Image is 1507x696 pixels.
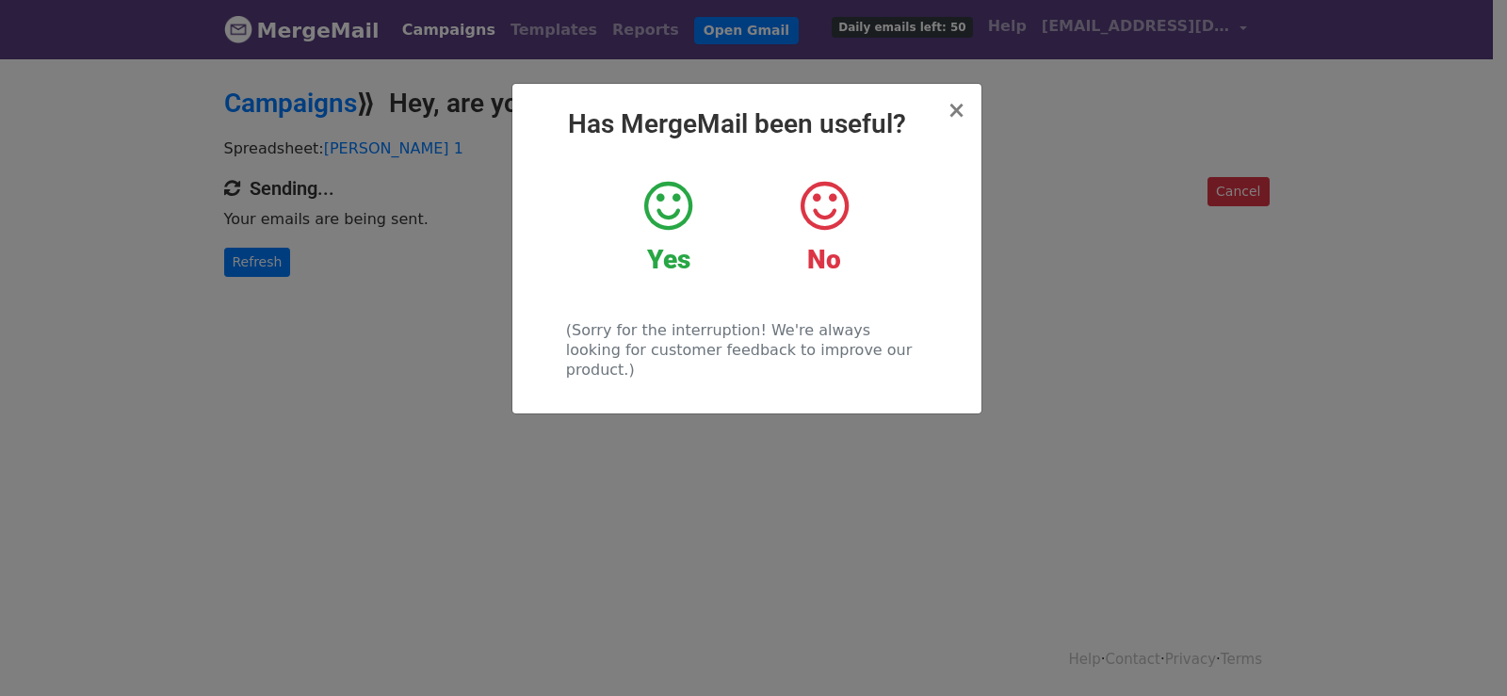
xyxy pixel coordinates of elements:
[566,320,927,380] p: (Sorry for the interruption! We're always looking for customer feedback to improve our product.)
[760,178,887,276] a: No
[1413,606,1507,696] iframe: Chat Widget
[807,244,841,275] strong: No
[647,244,690,275] strong: Yes
[947,99,965,121] button: Close
[947,97,965,123] span: ×
[527,108,966,140] h2: Has MergeMail been useful?
[605,178,732,276] a: Yes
